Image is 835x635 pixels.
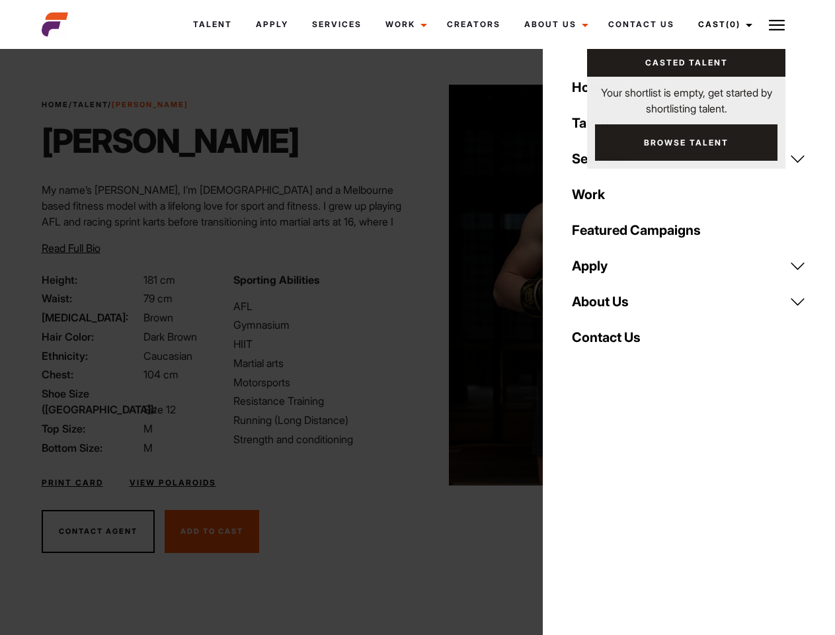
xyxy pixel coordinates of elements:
[143,311,173,324] span: Brown
[42,477,103,489] a: Print Card
[233,412,409,428] li: Running (Long Distance)
[143,273,175,286] span: 181 cm
[686,7,760,42] a: Cast(0)
[143,368,179,381] span: 104 cm
[42,386,141,417] span: Shoe Size ([GEOGRAPHIC_DATA]):
[42,182,410,325] p: My name’s [PERSON_NAME], I’m [DEMOGRAPHIC_DATA] and a Melbourne based fitness model with a lifelo...
[564,212,814,248] a: Featured Campaigns
[112,100,188,109] strong: [PERSON_NAME]
[180,527,243,536] span: Add To Cast
[143,441,153,454] span: M
[564,105,814,141] a: Talent
[42,440,141,456] span: Bottom Size:
[595,124,777,161] a: Browse Talent
[587,77,785,116] p: Your shortlist is empty, get started by shortlisting talent.
[143,292,173,305] span: 79 cm
[512,7,596,42] a: About Us
[42,11,68,38] img: cropped-aefm-brand-fav-22-square.png
[233,374,409,390] li: Motorsports
[435,7,512,42] a: Creators
[143,403,176,416] span: Size 12
[42,421,141,437] span: Top Size:
[42,366,141,382] span: Chest:
[42,99,188,110] span: / /
[233,336,409,352] li: HIIT
[300,7,374,42] a: Services
[42,310,141,325] span: [MEDICAL_DATA]:
[42,100,69,109] a: Home
[143,349,192,362] span: Caucasian
[374,7,435,42] a: Work
[587,49,785,77] a: Casted Talent
[233,393,409,409] li: Resistance Training
[233,298,409,314] li: AFL
[564,248,814,284] a: Apply
[564,69,814,105] a: Home
[143,330,197,343] span: Dark Brown
[564,319,814,355] a: Contact Us
[233,317,409,333] li: Gymnasium
[42,240,100,256] button: Read Full Bio
[233,431,409,447] li: Strength and conditioning
[244,7,300,42] a: Apply
[564,141,814,177] a: Services
[233,273,319,286] strong: Sporting Abilities
[73,100,108,109] a: Talent
[564,177,814,212] a: Work
[726,19,740,29] span: (0)
[564,284,814,319] a: About Us
[181,7,244,42] a: Talent
[596,7,686,42] a: Contact Us
[42,241,100,255] span: Read Full Bio
[42,272,141,288] span: Height:
[130,477,216,489] a: View Polaroids
[42,121,299,161] h1: [PERSON_NAME]
[42,290,141,306] span: Waist:
[143,422,153,435] span: M
[233,355,409,371] li: Martial arts
[769,17,785,33] img: Burger icon
[165,510,259,554] button: Add To Cast
[42,329,141,345] span: Hair Color:
[42,348,141,364] span: Ethnicity:
[42,510,155,554] button: Contact Agent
